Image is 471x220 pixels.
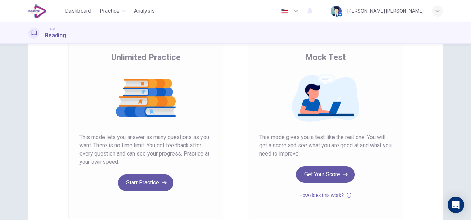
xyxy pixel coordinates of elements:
button: How does this work? [299,191,351,199]
button: Dashboard [62,5,94,17]
div: [PERSON_NAME] [PERSON_NAME] [347,7,424,15]
button: Practice [97,5,129,17]
span: This mode gives you a test like the real one. You will get a score and see what you are good at a... [259,133,392,158]
span: Practice [100,7,120,15]
span: Unlimited Practice [111,52,180,63]
button: Get Your Score [296,166,355,183]
h1: Reading [45,31,66,40]
img: en [280,9,289,14]
a: EduSynch logo [28,4,63,18]
span: Analysis [134,7,155,15]
span: Dashboard [65,7,91,15]
div: Open Intercom Messenger [448,197,464,213]
button: Start Practice [118,174,173,191]
img: Profile picture [331,6,342,17]
button: Analysis [131,5,158,17]
span: Mock Test [305,52,346,63]
span: This mode lets you answer as many questions as you want. There is no time limit. You get feedback... [79,133,212,166]
span: TOEIC® [45,27,55,31]
img: EduSynch logo [28,4,47,18]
